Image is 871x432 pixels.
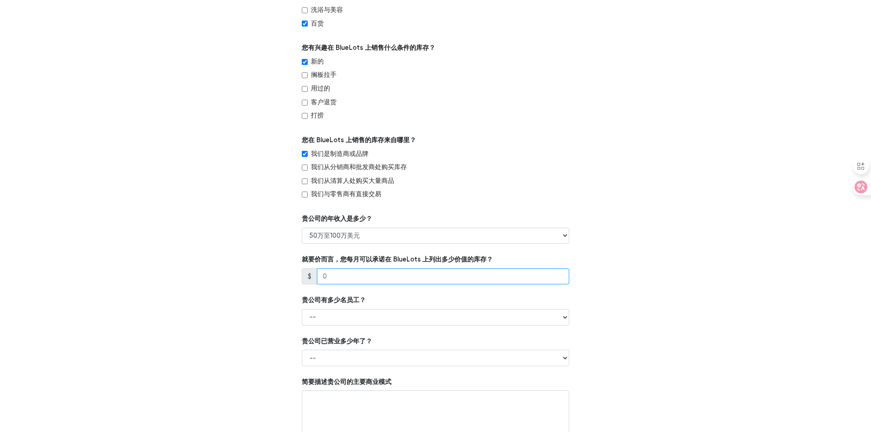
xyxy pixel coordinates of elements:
input: 我们从清算人处购买大量商品 [302,178,308,184]
font: 您有兴趣在 BlueLots 上销售什么条件的库存？ [302,43,435,52]
input: 客户退货 [302,100,308,106]
font: 我们与零售商有直接交易 [311,190,381,198]
font: 就要价而言，您每月可以承诺在 BlueLots 上列出多少价值的库存？ [302,255,493,263]
font: 我们从分销商和批发商处购买库存 [311,163,407,171]
font: 贵公司的年收入是多少？ [302,214,372,223]
input: 打捞 [302,113,308,119]
input: 洗浴与美容 [302,7,308,13]
font: 客户退货 [311,98,337,106]
font: 我们从清算人处购买大量商品 [311,177,394,185]
input: 我们从分销商和批发商处购买库存 [302,165,308,171]
input: 搁板拉手 [302,72,308,78]
font: 百货 [311,20,324,27]
font: 贵公司已营业多少年了？ [302,337,372,345]
font: $ [308,272,311,280]
font: 新的 [311,58,324,65]
font: 搁板拉手 [311,71,337,79]
font: 用过的 [311,85,330,92]
font: 您在 BlueLots 上销售的库存来自哪里？ [302,136,416,144]
font: 贵公司有多少名员工？ [302,296,366,304]
font: 打捞 [311,112,324,119]
input: 百货 [302,21,308,27]
input: 用过的 [302,86,308,92]
input: 新的 [302,59,308,65]
input: 我们是制造商或品牌 [302,151,308,157]
input: 0 [317,268,569,285]
font: 我们是制造商或品牌 [311,150,369,158]
font: 洗浴与美容 [311,6,343,14]
input: 我们与零售商有直接交易 [302,192,308,197]
font: 简要描述贵公司的主要商业模式 [302,378,391,386]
